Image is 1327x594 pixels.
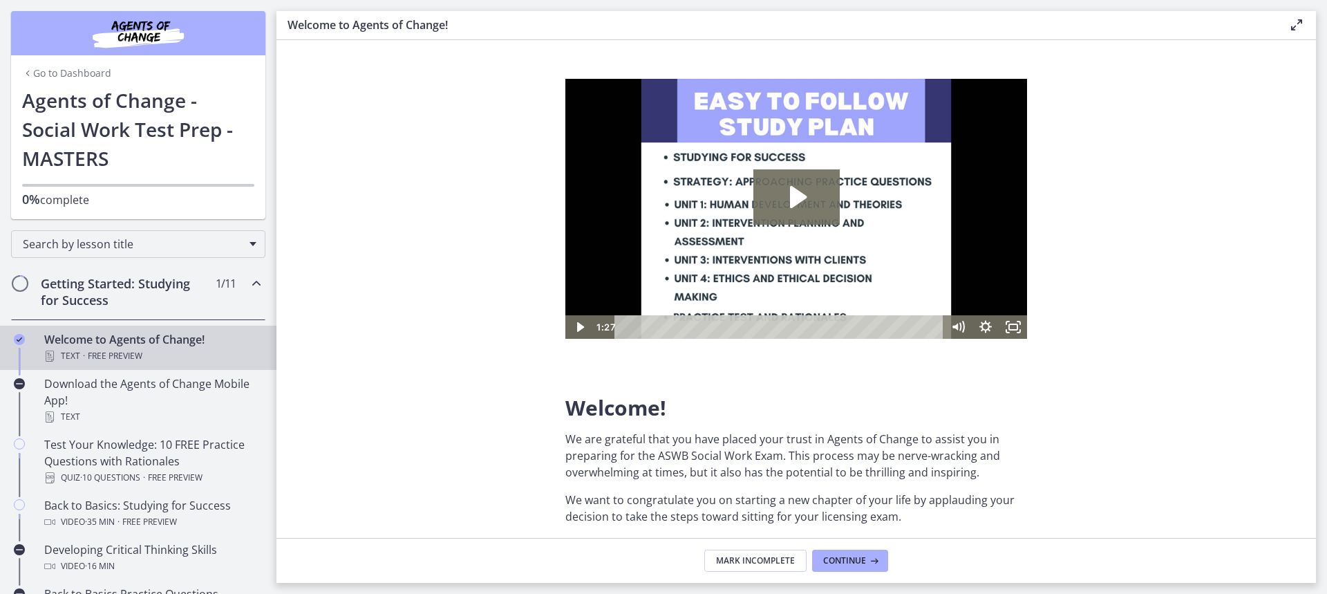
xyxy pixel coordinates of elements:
i: Completed [14,334,25,345]
button: Fullscreen [434,236,462,260]
button: Show settings menu [406,236,434,260]
span: · 35 min [85,514,115,530]
div: Text [44,409,260,425]
div: Video [44,514,260,530]
img: Agents of Change [55,17,221,50]
h2: Getting Started: Studying for Success [41,275,209,308]
div: Test Your Knowledge: 10 FREE Practice Questions with Rationales [44,436,260,486]
div: Welcome to Agents of Change! [44,331,260,364]
a: Go to Dashboard [22,66,111,80]
span: Free preview [88,348,142,364]
span: · 10 Questions [80,470,140,486]
span: Free preview [148,470,203,486]
span: · [143,470,145,486]
div: Playbar [59,236,372,260]
div: Search by lesson title [11,230,265,258]
div: Back to Basics: Studying for Success [44,497,260,530]
div: Text [44,348,260,364]
div: Developing Critical Thinking Skills [44,541,260,575]
span: Continue [823,555,866,566]
span: 1 / 11 [216,275,236,292]
p: complete [22,191,254,208]
h1: Agents of Change - Social Work Test Prep - MASTERS [22,86,254,173]
p: We want to congratulate you on starting a new chapter of your life by applauding your decision to... [565,492,1027,525]
button: Mute [379,236,406,260]
span: 0% [22,191,40,207]
span: · [117,514,120,530]
span: Welcome! [565,393,666,422]
button: Mark Incomplete [704,550,807,572]
h3: Welcome to Agents of Change! [288,17,1266,33]
button: Continue [812,550,888,572]
div: Video [44,558,260,575]
div: Quiz [44,470,260,486]
span: Free preview [122,514,177,530]
span: · [83,348,85,364]
span: Search by lesson title [23,236,243,252]
p: We are grateful that you have placed your trust in Agents of Change to assist you in preparing fo... [565,431,1027,481]
span: Mark Incomplete [716,555,795,566]
span: · 16 min [85,558,115,575]
div: Download the Agents of Change Mobile App! [44,375,260,425]
button: Play Video: c1o6hcmjueu5qasqsu00.mp4 [188,91,274,146]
